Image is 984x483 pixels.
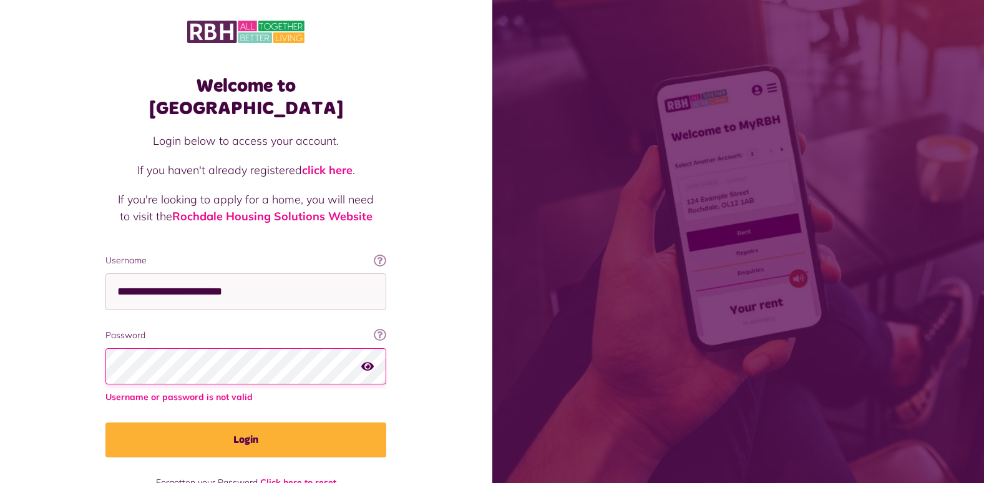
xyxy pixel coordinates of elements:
[302,163,353,177] a: click here
[105,75,386,120] h1: Welcome to [GEOGRAPHIC_DATA]
[118,162,374,178] p: If you haven't already registered .
[172,209,373,223] a: Rochdale Housing Solutions Website
[118,132,374,149] p: Login below to access your account.
[105,254,386,267] label: Username
[105,329,386,342] label: Password
[105,391,386,404] span: Username or password is not valid
[187,19,304,45] img: MyRBH
[118,191,374,225] p: If you're looking to apply for a home, you will need to visit the
[105,422,386,457] button: Login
